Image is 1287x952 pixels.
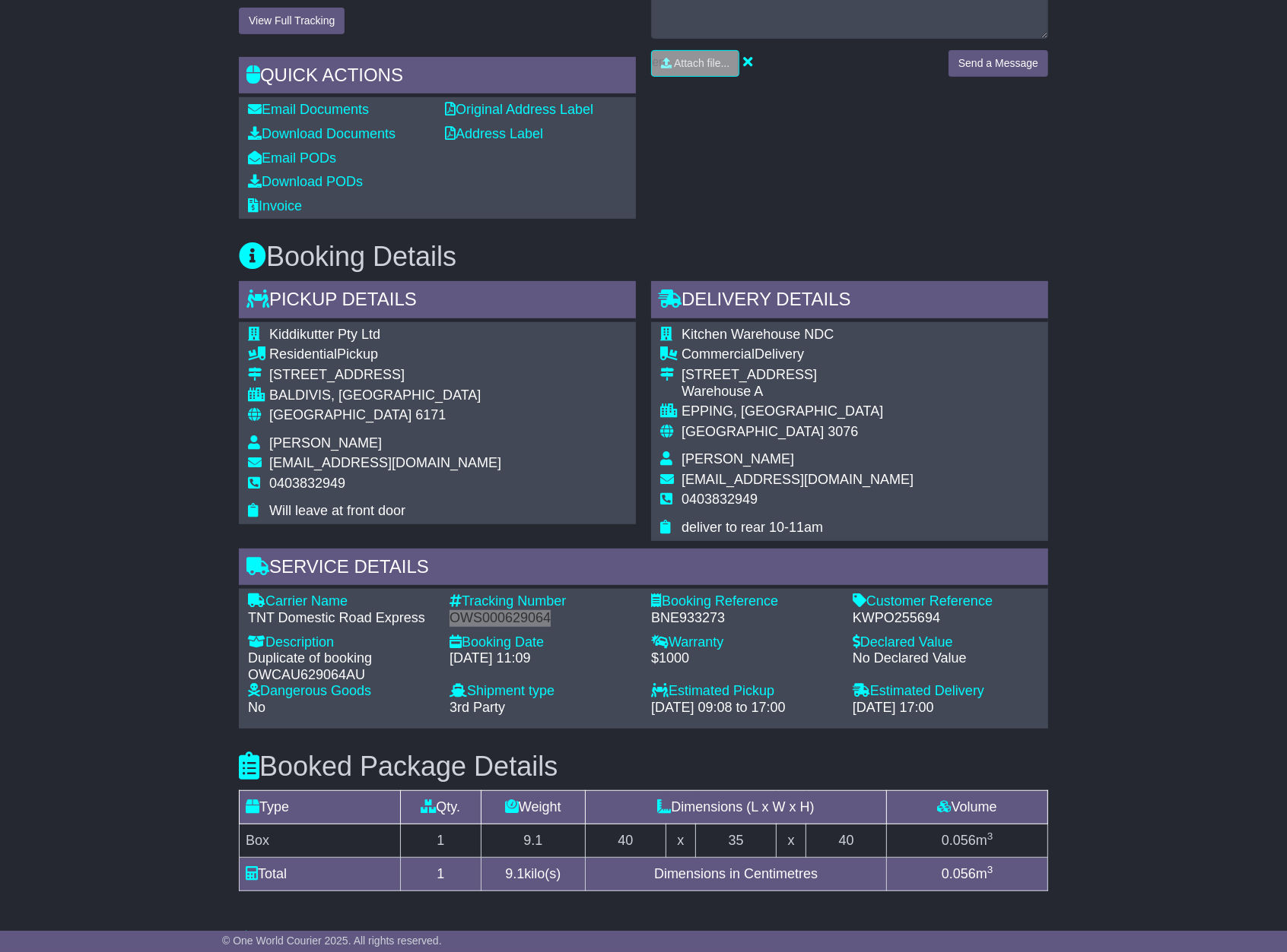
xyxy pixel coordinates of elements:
div: Description [248,634,434,651]
span: © One World Courier 2025. All rights reserved. [222,935,442,947]
span: Kiddikutter Pty Ltd [269,327,380,342]
div: Shipment type [450,683,636,700]
span: [PERSON_NAME] [682,451,794,467]
span: No [248,700,265,715]
span: [PERSON_NAME] [269,435,382,451]
div: Estimated Pickup [651,683,837,700]
div: Carrier Name [248,593,434,610]
td: m [887,858,1048,891]
a: Email PODs [248,150,336,166]
td: Volume [887,791,1048,824]
td: 9.1 [481,824,585,858]
div: EPPING, [GEOGRAPHIC_DATA] [682,403,914,420]
span: 0.056 [942,833,976,848]
span: [EMAIL_ADDRESS][DOMAIN_NAME] [682,472,914,487]
h3: Booked Package Details [239,751,1048,782]
td: Type [240,791,401,824]
div: BALDIVIS, [GEOGRAPHIC_DATA] [269,387,501,404]
div: KWPO255694 [853,610,1039,627]
div: $1000 [651,650,837,667]
div: BNE933273 [651,610,837,627]
td: x [776,824,806,858]
div: Pickup [269,346,501,363]
td: 35 [696,824,777,858]
a: Download PODs [248,174,363,189]
div: Dangerous Goods [248,683,434,700]
td: kilo(s) [481,858,585,891]
span: 6171 [415,407,446,422]
a: Address Label [445,126,543,141]
span: deliver to rear 10-11am [682,520,823,535]
div: Duplicate of booking OWCAU629064AU [248,650,434,683]
td: Total [240,858,401,891]
span: 0403832949 [269,476,345,491]
a: Original Address Label [445,102,593,117]
td: x [666,824,695,858]
span: 3rd Party [450,700,505,715]
td: Dimensions (L x W x H) [585,791,886,824]
div: [DATE] 11:09 [450,650,636,667]
span: 3076 [828,424,858,439]
span: [EMAIL_ADDRESS][DOMAIN_NAME] [269,455,501,470]
span: 0.056 [942,866,976,881]
td: m [887,824,1048,858]
div: [STREET_ADDRESS] [682,367,914,384]
td: 40 [806,824,887,858]
a: Invoice [248,198,302,213]
span: [GEOGRAPHIC_DATA] [682,424,824,439]
a: Email Documents [248,102,369,117]
div: [DATE] 17:00 [853,700,1039,716]
div: No Declared Value [853,650,1039,667]
sup: 3 [987,864,993,875]
div: Quick Actions [239,57,636,98]
div: Delivery Details [651,281,1048,322]
td: Qty. [400,791,481,824]
td: Weight [481,791,585,824]
td: Dimensions in Centimetres [585,858,886,891]
div: TNT Domestic Road Express [248,610,434,627]
td: Box [240,824,401,858]
span: 9.1 [505,866,524,881]
sup: 3 [987,830,993,842]
div: Tracking Number [450,593,636,610]
div: Booking Reference [651,593,837,610]
div: Customer Reference [853,593,1039,610]
span: Residential [269,346,337,362]
div: OWS000629064 [450,610,636,627]
span: Kitchen Warehouse NDC [682,327,834,342]
span: Will leave at front door [269,503,405,518]
div: Service Details [239,549,1048,590]
td: 40 [585,824,666,858]
div: Pickup Details [239,281,636,322]
div: Warehouse A [682,384,914,400]
a: Download Documents [248,126,396,141]
button: Send a Message [949,50,1048,77]
div: Booking Date [450,634,636,651]
button: View Full Tracking [239,8,345,34]
div: Estimated Delivery [853,683,1039,700]
span: 0403832949 [682,492,758,507]
td: 1 [400,824,481,858]
h3: Booking Details [239,242,1048,272]
div: [STREET_ADDRESS] [269,367,501,384]
div: Declared Value [853,634,1039,651]
span: Commercial [682,346,755,362]
div: Warranty [651,634,837,651]
div: Delivery [682,346,914,363]
span: [GEOGRAPHIC_DATA] [269,407,412,422]
td: 1 [400,858,481,891]
div: [DATE] 09:08 to 17:00 [651,700,837,716]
